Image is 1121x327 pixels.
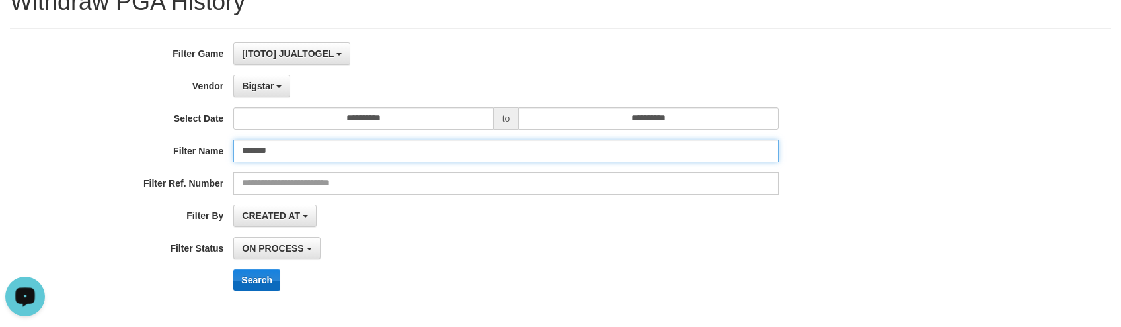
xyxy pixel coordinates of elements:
button: Bigstar [233,75,290,97]
span: to [494,107,519,130]
span: Bigstar [242,81,274,91]
span: [ITOTO] JUALTOGEL [242,48,334,59]
button: Search [233,269,280,291]
button: Open LiveChat chat widget [5,5,45,45]
button: CREATED AT [233,205,317,227]
button: ON PROCESS [233,237,320,259]
button: [ITOTO] JUALTOGEL [233,42,350,65]
span: CREATED AT [242,210,300,221]
span: ON PROCESS [242,243,303,254]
